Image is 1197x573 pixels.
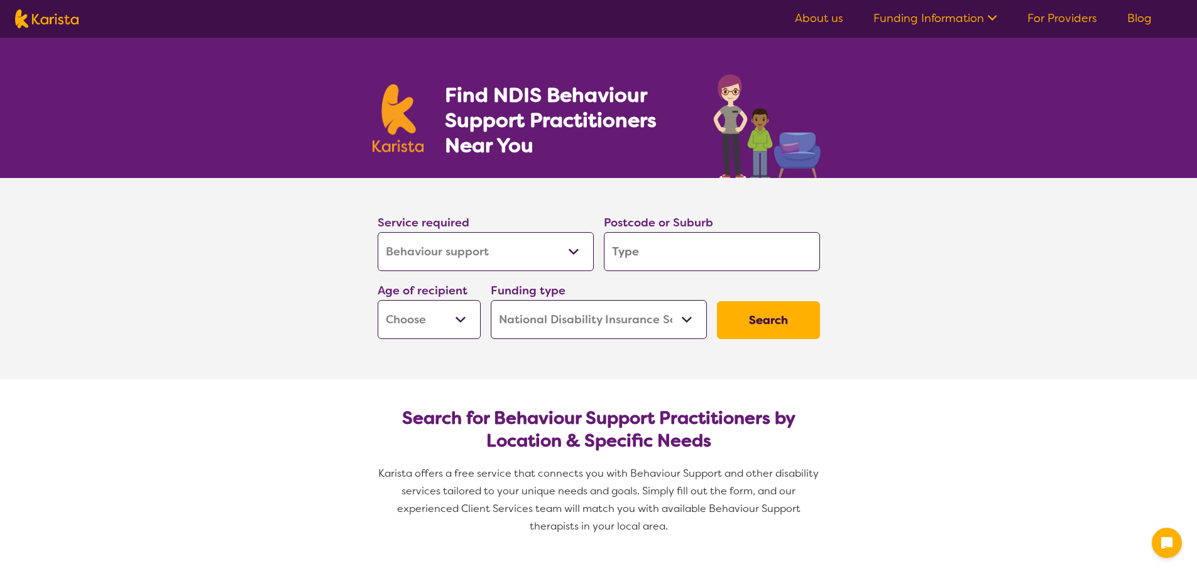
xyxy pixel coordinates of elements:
[491,283,566,298] label: Funding type
[445,82,688,158] h1: Find NDIS Behaviour Support Practitioners Near You
[388,407,810,452] h2: Search for Behaviour Support Practitioners by Location & Specific Needs
[1127,11,1152,26] a: Blog
[873,11,997,26] a: Funding Information
[378,215,469,230] label: Service required
[717,301,820,339] button: Search
[15,9,79,28] img: Karista logo
[604,232,820,271] input: Type
[795,11,843,26] a: About us
[710,68,825,178] img: behaviour-support
[604,215,713,230] label: Postcode or Suburb
[373,84,424,152] img: Karista logo
[378,283,467,298] label: Age of recipient
[1027,11,1097,26] a: For Providers
[373,465,825,535] p: Karista offers a free service that connects you with Behaviour Support and other disability servi...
